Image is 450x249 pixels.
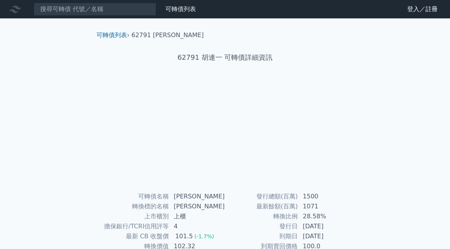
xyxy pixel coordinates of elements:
li: 62791 [PERSON_NAME] [132,31,204,40]
td: 到期日 [225,231,298,241]
a: 登入／註冊 [401,3,444,15]
a: 可轉債列表 [165,5,196,13]
td: 1071 [298,201,351,211]
div: 101.5 [174,232,194,241]
td: [DATE] [298,231,351,241]
td: [DATE] [298,221,351,231]
td: 1500 [298,192,351,201]
td: 上櫃 [169,211,225,221]
td: 轉換標的名稱 [99,201,169,211]
li: › [96,31,129,40]
td: 最新 CB 收盤價 [99,231,169,241]
td: 發行總額(百萬) [225,192,298,201]
td: 擔保銀行/TCRI信用評等 [99,221,169,231]
td: 最新餘額(百萬) [225,201,298,211]
h1: 62791 胡連一 可轉債詳細資訊 [90,52,360,63]
span: (-1.7%) [194,233,214,239]
td: 上市櫃別 [99,211,169,221]
a: 可轉債列表 [96,31,127,39]
td: 轉換比例 [225,211,298,221]
td: 可轉債名稱 [99,192,169,201]
input: 搜尋可轉債 代號／名稱 [34,3,156,16]
td: [PERSON_NAME] [169,192,225,201]
td: 28.58% [298,211,351,221]
td: 發行日 [225,221,298,231]
td: [PERSON_NAME] [169,201,225,211]
td: 4 [169,221,225,231]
